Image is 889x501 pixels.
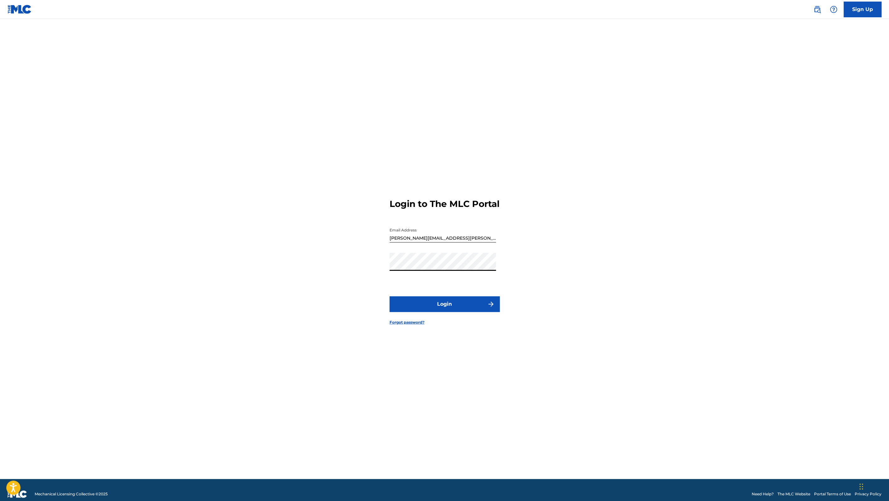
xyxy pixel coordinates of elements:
img: f7272a7cc735f4ea7f67.svg [487,300,495,308]
a: Forgot password? [390,320,425,325]
img: search [813,6,821,13]
div: Drag [859,477,863,496]
img: help [830,6,837,13]
a: Public Search [811,3,823,16]
iframe: Chat Widget [858,471,889,501]
a: Portal Terms of Use [814,491,851,497]
span: Mechanical Licensing Collective © 2025 [35,491,108,497]
h3: Login to The MLC Portal [390,198,499,209]
a: Need Help? [752,491,774,497]
button: Login [390,296,500,312]
a: The MLC Website [778,491,810,497]
a: Privacy Policy [855,491,881,497]
div: Help [827,3,840,16]
img: logo [8,490,27,498]
img: MLC Logo [8,5,32,14]
a: Sign Up [844,2,881,17]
